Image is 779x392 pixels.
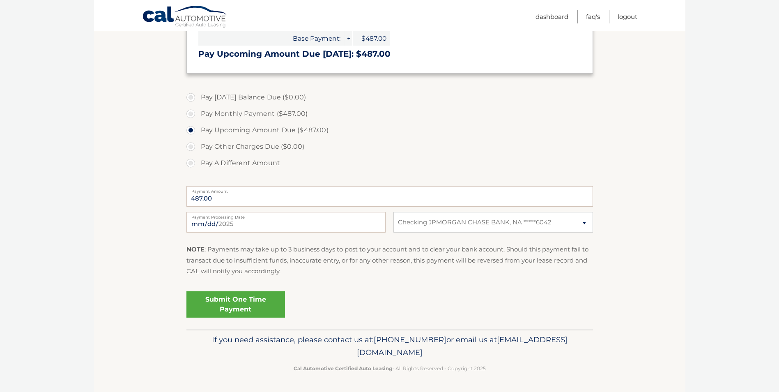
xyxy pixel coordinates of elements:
a: FAQ's [586,10,600,23]
span: Base Payment: [198,31,344,46]
strong: Cal Automotive Certified Auto Leasing [294,365,392,371]
label: Pay [DATE] Balance Due ($0.00) [186,89,593,106]
label: Pay Other Charges Due ($0.00) [186,138,593,155]
label: Payment Processing Date [186,212,386,219]
input: Payment Amount [186,186,593,207]
a: Logout [618,10,637,23]
label: Pay Monthly Payment ($487.00) [186,106,593,122]
input: Payment Date [186,212,386,233]
p: If you need assistance, please contact us at: or email us at [192,333,588,360]
p: : Payments may take up to 3 business days to post to your account and to clear your bank account.... [186,244,593,277]
label: Pay A Different Amount [186,155,593,171]
span: $487.00 [353,31,390,46]
strong: NOTE [186,245,205,253]
h3: Pay Upcoming Amount Due [DATE]: $487.00 [198,49,581,59]
a: Cal Automotive [142,5,228,29]
a: Dashboard [535,10,568,23]
p: - All Rights Reserved - Copyright 2025 [192,364,588,373]
a: Submit One Time Payment [186,291,285,318]
span: [PHONE_NUMBER] [374,335,446,344]
label: Payment Amount [186,186,593,193]
label: Pay Upcoming Amount Due ($487.00) [186,122,593,138]
span: + [344,31,352,46]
